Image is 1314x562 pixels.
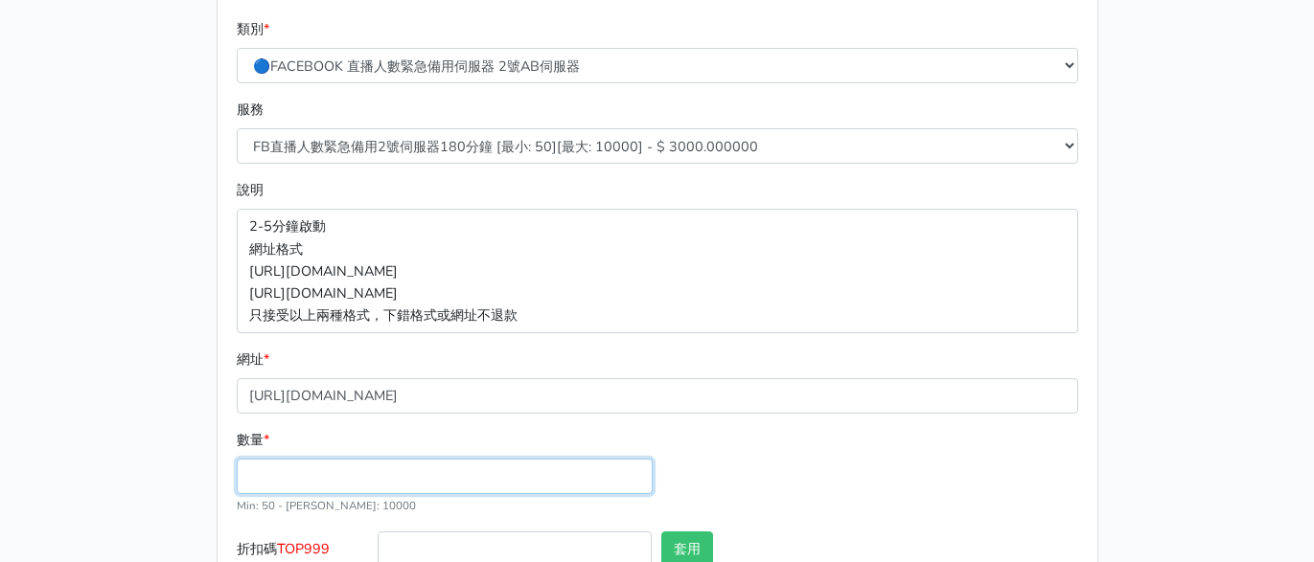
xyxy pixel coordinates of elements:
[237,498,416,513] small: Min: 50 - [PERSON_NAME]: 10000
[237,179,264,201] label: 說明
[237,378,1078,414] input: 格式為https://www.facebook.com/topfblive/videos/123456789/
[237,209,1078,332] p: 2-5分鐘啟動 網址格式 [URL][DOMAIN_NAME] [URL][DOMAIN_NAME] 只接受以上兩種格式，下錯格式或網址不退款
[237,18,269,40] label: 類別
[277,539,330,558] span: TOP999
[237,99,264,121] label: 服務
[237,429,269,451] label: 數量
[237,348,269,371] label: 網址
